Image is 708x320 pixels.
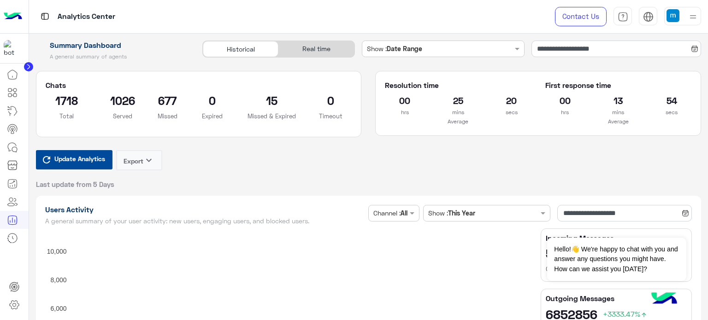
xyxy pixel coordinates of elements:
h2: 00 [545,93,585,108]
img: Logo [4,7,22,26]
h2: 0 [310,93,352,108]
img: tab [39,11,51,22]
p: Analytics Center [58,11,115,23]
span: Hello!👋 We're happy to chat with you and answer any questions you might have. How can we assist y... [547,238,686,281]
img: userImage [667,9,679,22]
h2: 00 [385,93,425,108]
h5: Incoming Messages [546,233,687,243]
h2: 1718 [46,93,88,108]
h5: A general summary of your user activity: new users, engaging users, and blocked users. [45,217,365,225]
p: Missed [158,111,177,121]
h2: 20 [492,93,531,108]
h2: 677 [158,93,177,108]
div: Historical [203,41,278,57]
text: 6,000 [50,305,66,312]
p: hrs [545,108,585,117]
text: 8,000 [50,276,66,284]
h5: Outgoing Messages [546,294,687,303]
p: Expired [191,111,234,121]
img: 1403182699927242 [4,40,20,57]
span: Update Analytics [52,152,107,165]
h2: 1026 [101,93,144,108]
h2: 15 [248,93,296,108]
text: 10,000 [47,248,66,255]
a: tab [614,7,632,26]
p: Timeout [310,111,352,121]
h2: 5790319 [546,246,687,261]
div: Real time [278,41,354,57]
h5: First response time [545,81,691,90]
img: hulul-logo.png [648,283,680,315]
h1: Summary Dashboard [36,41,192,50]
h5: Chats [46,81,352,90]
i: keyboard_arrow_down [143,155,154,166]
p: mins [438,108,478,117]
p: Served [101,111,144,121]
span: +3333.47% [603,309,648,318]
img: tab [618,12,628,22]
h2: 54 [652,93,691,108]
button: Update Analytics [36,150,112,169]
h2: 0 [191,93,234,108]
p: Average [545,117,691,126]
p: secs [652,108,691,117]
p: hrs [385,108,425,117]
h1: Users Activity [45,205,365,214]
h5: Resolution time [385,81,531,90]
p: secs [492,108,531,117]
h2: 13 [598,93,638,108]
h2: 25 [438,93,478,108]
p: Total [46,111,88,121]
h5: A general summary of agents [36,53,192,60]
span: Last update from 5 Days [36,180,114,189]
h6: Compared to (180706 last year) [546,264,687,273]
img: tab [643,12,654,22]
p: Missed & Expired [248,111,296,121]
button: Exportkeyboard_arrow_down [116,150,162,170]
p: Average [385,117,531,126]
img: profile [687,11,699,23]
a: Contact Us [555,7,607,26]
p: mins [598,108,638,117]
